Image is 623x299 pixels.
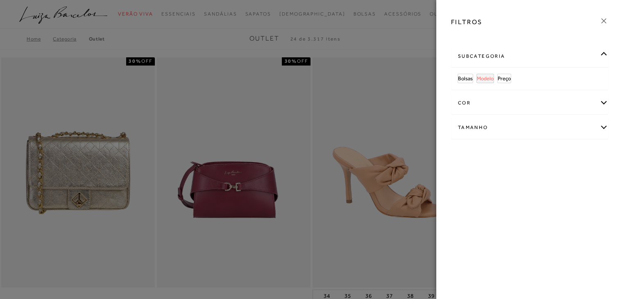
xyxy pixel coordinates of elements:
h3: FILTROS [451,17,483,27]
span: Modelo [477,75,494,82]
a: Preço [498,74,511,83]
a: Bolsas [458,74,473,83]
div: Tamanho [451,117,608,138]
span: Preço [498,75,511,82]
div: subcategoria [451,45,608,67]
div: cor [451,92,608,114]
a: Modelo [477,74,494,83]
span: Bolsas [458,75,473,82]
